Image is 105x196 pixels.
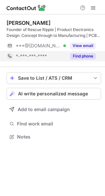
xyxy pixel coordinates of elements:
span: Notes [17,134,98,140]
button: Add to email campaign [7,104,101,115]
div: [PERSON_NAME] [7,20,51,26]
div: Founder of Rescue Ripple | Product Electronics Design: Concept through to Manufacturing | PCB Design [7,27,101,39]
div: Save to List / ATS / CRM [18,75,90,81]
span: ***@[DOMAIN_NAME] [16,43,61,49]
button: Find work email [7,119,101,128]
button: save-profile-one-click [7,72,101,84]
span: Add to email campaign [18,107,70,112]
button: Reveal Button [70,42,96,49]
button: AI write personalized message [7,88,101,100]
span: AI write personalized message [18,91,88,96]
img: ContactOut v5.3.10 [7,4,46,12]
button: Notes [7,132,101,141]
span: Find work email [17,121,98,127]
button: Reveal Button [70,53,96,59]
